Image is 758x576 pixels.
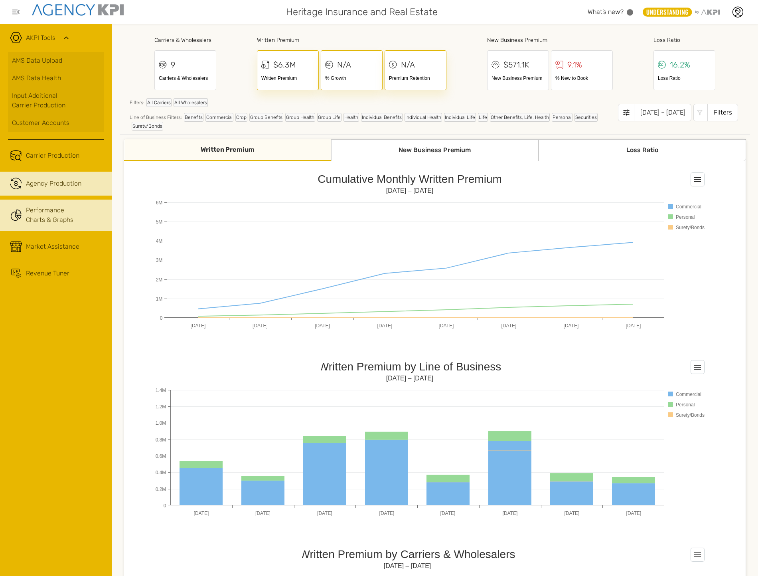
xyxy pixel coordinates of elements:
[26,33,55,43] a: AKPI Tools
[386,187,434,194] text: [DATE] – [DATE]
[564,323,579,329] text: [DATE]
[156,388,166,393] text: 1.4M
[676,225,705,230] text: Surety/Bonds
[401,59,415,71] div: N/A
[405,113,442,122] div: Individual Health
[343,113,359,122] div: Health
[8,69,104,87] a: AMS Data Health
[156,420,166,426] text: 1.0M
[132,122,163,131] div: Surety/Bonds
[389,75,442,82] div: Premium Retention
[552,113,572,122] div: Personal
[492,75,545,82] div: New Business Premium
[567,59,582,71] div: 9.1%
[487,36,613,44] div: New Business Premium
[156,404,166,410] text: 1.2M
[205,113,233,122] div: Commercial
[156,437,166,443] text: 0.8M
[164,503,166,509] text: 0
[12,73,61,83] span: AMS Data Health
[8,52,104,69] a: AMS Data Upload
[574,113,598,122] div: Securities
[26,151,79,160] span: Carrier Production
[156,200,163,206] text: 6M
[501,323,517,329] text: [DATE]
[156,277,163,283] text: 2M
[257,36,446,44] div: Written Premium
[261,75,314,82] div: Written Premium
[318,173,502,185] text: Cumulative Monthly Written Premium
[490,113,550,122] div: Other Benefits, Life, Health
[565,511,580,516] text: [DATE]
[159,75,212,82] div: Carriers & Wholesalers
[317,511,332,516] text: [DATE]
[653,36,715,44] div: Loss Ratio
[588,8,624,16] span: What’s new?
[626,511,642,516] text: [DATE]
[255,511,270,516] text: [DATE]
[156,238,163,244] text: 4M
[676,402,695,408] text: Personal
[273,59,296,71] div: $6.3M
[439,323,454,329] text: [DATE]
[156,453,166,459] text: 0.6M
[555,75,608,82] div: % New to Book
[130,98,618,111] div: Filters:
[440,511,456,516] text: [DATE]
[156,257,163,263] text: 3M
[156,470,166,475] text: 0.4M
[12,118,100,128] div: Customer Accounts
[32,4,124,16] img: agencykpi-logo-550x69-2d9e3fa8.png
[146,98,172,107] div: All Carriers
[184,113,203,122] div: Benefits
[658,75,711,82] div: Loss Ratio
[8,114,104,132] a: Customer Accounts
[315,323,330,329] text: [DATE]
[377,323,393,329] text: [DATE]
[361,113,403,122] div: Individual Benefits
[676,204,701,210] text: Commercial
[253,323,268,329] text: [DATE]
[235,113,247,122] div: Crop
[286,5,438,19] span: Heritage Insurance and Real Estate
[299,548,515,560] tspan: Written Premium by Carriers & Wholesalers
[249,113,283,122] div: Group Benefits
[124,139,331,161] div: Written Premium
[318,360,501,373] text: Written Premium by Line of Business
[676,392,701,397] text: Commercial
[503,511,518,516] text: [DATE]
[156,296,163,302] text: 1M
[693,104,738,121] button: Filters
[26,179,81,188] span: Agency Production
[676,214,695,220] text: Personal
[618,104,691,121] button: [DATE] – [DATE]
[331,139,538,161] div: New Business Premium
[670,59,690,71] div: 16.2%
[8,87,104,114] a: Input AdditionalCarrier Production
[194,511,209,516] text: [DATE]
[156,219,163,225] text: 5M
[384,562,431,569] text: [DATE] – [DATE]
[154,36,216,44] div: Carriers & Wholesalers
[191,323,206,329] text: [DATE]
[386,375,434,382] text: [DATE] – [DATE]
[174,98,208,107] div: All Wholesalers
[317,113,341,122] div: Group Life
[285,113,315,122] div: Group Health
[171,59,175,71] div: 9
[626,323,641,329] text: [DATE]
[444,113,476,122] div: Individual Life
[634,104,691,121] div: [DATE] – [DATE]
[337,59,351,71] div: N/A
[160,315,163,321] text: 0
[325,75,378,82] div: % Growth
[130,113,618,131] div: Line of Business Filters:
[503,59,529,71] div: $571.1K
[379,511,395,516] text: [DATE]
[676,412,705,418] text: Surety/Bonds
[539,139,746,161] div: Loss Ratio
[26,242,79,251] span: Market Assistance
[26,269,69,278] span: Revenue Tuner
[478,113,488,122] div: Life
[156,487,166,492] text: 0.2M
